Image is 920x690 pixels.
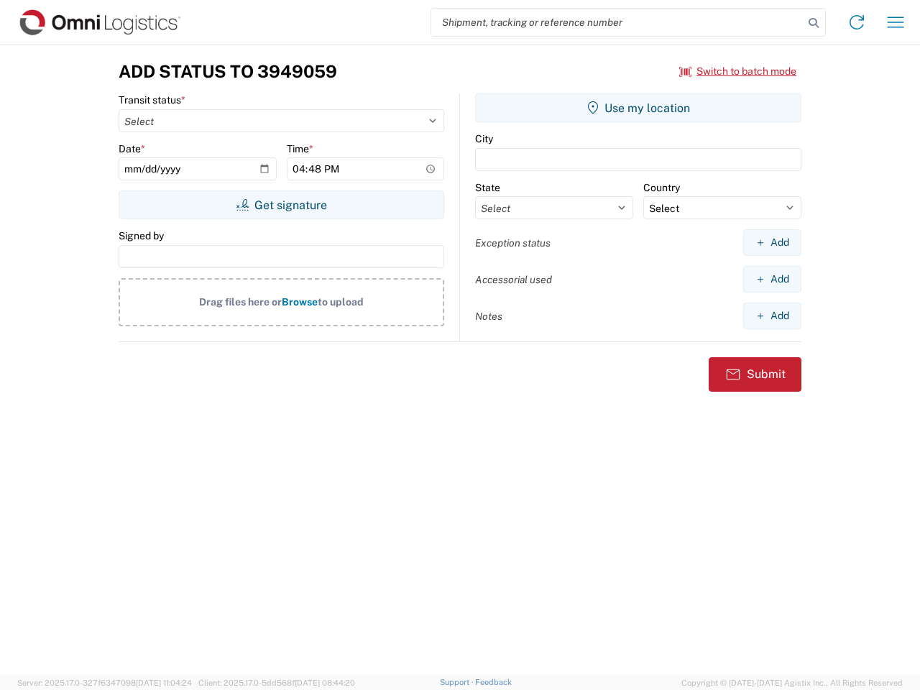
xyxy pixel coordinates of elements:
[287,142,313,155] label: Time
[198,678,355,687] span: Client: 2025.17.0-5dd568f
[119,61,337,82] h3: Add Status to 3949059
[475,236,551,249] label: Exception status
[709,357,801,392] button: Submit
[282,296,318,308] span: Browse
[475,678,512,686] a: Feedback
[318,296,364,308] span: to upload
[643,181,680,194] label: Country
[679,60,796,83] button: Switch to batch mode
[743,303,801,329] button: Add
[295,678,355,687] span: [DATE] 08:44:20
[440,678,476,686] a: Support
[119,190,444,219] button: Get signature
[475,132,493,145] label: City
[475,273,552,286] label: Accessorial used
[119,93,185,106] label: Transit status
[681,676,903,689] span: Copyright © [DATE]-[DATE] Agistix Inc., All Rights Reserved
[431,9,804,36] input: Shipment, tracking or reference number
[743,229,801,256] button: Add
[119,142,145,155] label: Date
[743,266,801,293] button: Add
[475,93,801,122] button: Use my location
[136,678,192,687] span: [DATE] 11:04:24
[119,229,164,242] label: Signed by
[475,310,502,323] label: Notes
[199,296,282,308] span: Drag files here or
[17,678,192,687] span: Server: 2025.17.0-327f6347098
[475,181,500,194] label: State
